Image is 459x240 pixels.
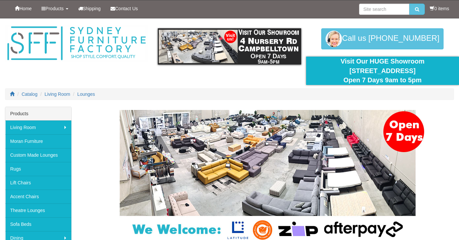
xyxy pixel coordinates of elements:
span: Shipping [83,6,101,11]
span: Home [19,6,32,11]
a: Contact Us [106,0,143,17]
a: Lift Chairs [5,176,71,190]
a: Living Room [45,92,70,97]
a: Home [10,0,36,17]
li: 0 items [430,5,449,12]
a: Lounges [77,92,95,97]
img: Sydney Furniture Factory [5,25,148,62]
a: Rugs [5,162,71,176]
span: Contact Us [115,6,138,11]
a: Custom Made Lounges [5,148,71,162]
input: Site search [359,4,409,15]
a: Accent Chairs [5,190,71,203]
a: Products [36,0,73,17]
img: showroom.gif [158,28,301,65]
a: Shipping [73,0,106,17]
span: Products [45,6,63,11]
div: Visit Our HUGE Showroom [STREET_ADDRESS] Open 7 Days 9am to 5pm [311,57,454,85]
a: Theatre Lounges [5,203,71,217]
a: Moran Furniture [5,134,71,148]
a: Catalog [22,92,37,97]
a: Sofa Beds [5,217,71,231]
a: Living Room [5,120,71,134]
div: Products [5,107,71,120]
